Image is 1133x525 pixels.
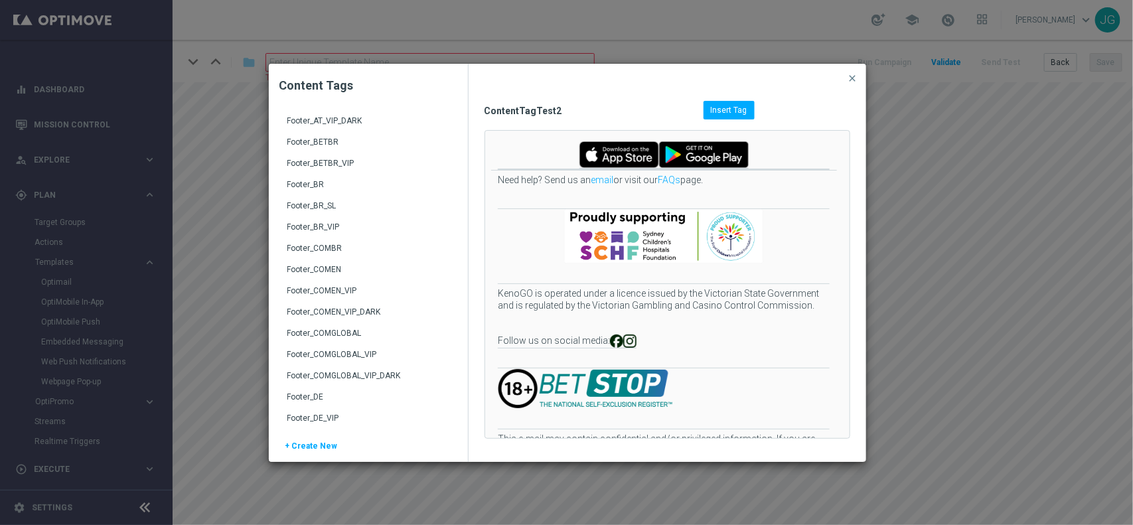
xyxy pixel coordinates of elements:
[287,222,452,243] div: Footer_BR_VIP
[287,413,452,434] div: Footer_DE_VIP
[287,264,452,285] div: Footer_COMEN
[271,216,465,238] div: Press SPACE to select this row.
[610,335,623,348] img: facebook
[579,141,659,168] img: Download for Apple
[287,328,452,349] div: Footer_COMGLOBAL
[848,73,858,84] span: close
[287,285,452,307] div: Footer_COMEN_VIP
[271,153,465,174] div: Press SPACE to select this row.
[287,115,452,137] div: Footer_AT_VIP_DARK
[659,141,749,168] img: Download for Android
[271,174,465,195] div: Press SPACE to select this row.
[498,368,538,409] img: Betstop
[271,195,465,216] div: Press SPACE to select this row.
[287,392,452,413] div: Footer_DE
[287,349,452,370] div: Footer_COMGLOBAL_VIP
[540,370,672,408] img: Betstop
[287,243,452,264] div: Footer_COMBR
[623,335,637,348] img: instagram
[287,200,452,222] div: Footer_BR_SL
[287,158,452,179] div: Footer_BETBR_VIP
[279,78,457,94] h2: Content Tags
[271,131,465,153] div: Press SPACE to select this row.
[287,137,452,158] div: Footer_BETBR
[498,335,610,348] td: Follow us on social media:
[498,433,830,457] p: This e-mail may contain confidential and/or privileged information. If you are not the intended r...
[498,174,830,186] p: Need help? Send us an or visit our page.
[271,408,465,429] div: Press SPACE to select this row.
[287,307,452,328] div: Footer_COMEN_VIP_DARK
[498,287,830,311] p: KenoGO is operated under a licence issued by the Victorian State Government and is regulated by t...
[485,105,704,117] span: ContentTagTest2
[271,365,465,386] div: Press SPACE to select this row.
[271,344,465,365] div: Press SPACE to select this row.
[271,238,465,259] div: Press SPACE to select this row.
[271,110,465,131] div: Press SPACE to select this row.
[271,280,465,301] div: Press SPACE to select this row.
[711,106,747,115] span: Insert Tag
[287,179,452,200] div: Footer_BR
[271,301,465,323] div: Press SPACE to select this row.
[271,386,465,408] div: Press SPACE to select this row.
[287,370,452,392] div: Footer_COMGLOBAL_VIP_DARK
[591,175,613,185] a: email
[271,323,465,344] div: Press SPACE to select this row.
[285,441,338,461] span: + Create New
[564,209,763,263] img: Proudly Supporting Sydney Children's Hospitals Foundation
[658,175,680,185] a: FAQs
[271,259,465,280] div: Press SPACE to select this row.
